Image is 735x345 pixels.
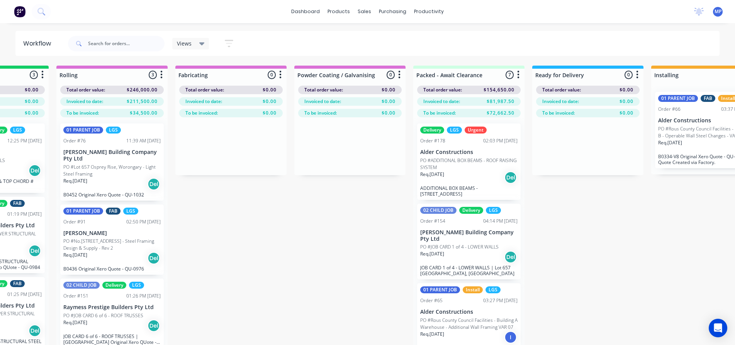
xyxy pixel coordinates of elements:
[420,157,518,171] p: PO #ADDITIONAL BOX BEAMS - ROOF RAISING SYSTEM
[7,137,42,144] div: 12:25 PM [DATE]
[420,297,443,304] div: Order #65
[420,185,518,197] p: ADDITIONAL BOX BEAMS - [STREET_ADDRESS]
[63,319,87,326] p: Req. [DATE]
[148,178,160,190] div: Del
[126,137,161,144] div: 11:39 AM [DATE]
[658,95,698,102] div: 01 PARENT JOB
[177,39,192,47] span: Views
[709,319,727,337] div: Open Intercom Messenger
[542,110,575,117] span: To be invoiced:
[420,244,499,250] p: PO #JOB CARD 1 of 4 - LOWER WALLS
[126,293,161,299] div: 01:26 PM [DATE]
[423,110,456,117] span: To be invoiced:
[465,127,487,134] div: Urgent
[66,86,105,93] span: Total order value:
[66,110,99,117] span: To be invoiced:
[63,266,161,272] p: B0436 Original Xero Quote - QU-0976
[382,86,396,93] span: $0.00
[420,149,518,156] p: Alder Constructions
[130,110,158,117] span: $34,500.00
[484,86,514,93] span: $154,650.00
[63,137,86,144] div: Order #76
[375,6,410,17] div: purchasing
[63,208,103,215] div: 01 PARENT JOB
[463,286,483,293] div: Install
[63,230,161,237] p: [PERSON_NAME]
[504,331,517,343] div: I
[486,207,501,214] div: LGS
[410,6,448,17] div: productivity
[106,127,121,134] div: LGS
[23,39,55,48] div: Workflow
[542,86,581,93] span: Total order value:
[420,127,444,134] div: Delivery
[420,286,460,293] div: 01 PARENT JOB
[63,218,86,225] div: Order #91
[263,98,277,105] span: $0.00
[148,320,160,332] div: Del
[29,325,41,337] div: Del
[63,333,161,345] p: JOB CARD 6 of 6 - ROOF TRUSSES | [GEOGRAPHIC_DATA] Original Xero QUote - QU-0984
[459,207,483,214] div: Delivery
[447,127,462,134] div: LGS
[420,229,518,242] p: [PERSON_NAME] Building Company Pty Ltd
[504,171,517,184] div: Del
[620,110,633,117] span: $0.00
[420,218,445,225] div: Order #154
[106,208,121,215] div: FAB
[63,293,88,299] div: Order #151
[63,282,100,289] div: 02 CHILD JOB
[10,280,25,287] div: FAB
[148,252,160,264] div: Del
[14,6,25,17] img: Factory
[658,106,681,113] div: Order #66
[485,286,501,293] div: LGS
[29,245,41,257] div: Del
[420,265,518,276] p: JOB CARD 1 of 4 - LOWER WALLS | Lot 657 [GEOGRAPHIC_DATA], [GEOGRAPHIC_DATA]
[287,6,324,17] a: dashboard
[127,98,158,105] span: $211,500.00
[185,86,224,93] span: Total order value:
[88,36,165,51] input: Search for orders...
[354,6,375,17] div: sales
[420,250,444,257] p: Req. [DATE]
[102,282,126,289] div: Delivery
[483,297,518,304] div: 03:27 PM [DATE]
[60,123,164,201] div: 01 PARENT JOBLGSOrder #7611:39 AM [DATE][PERSON_NAME] Building Company Pty LtdPO #Lot 657 Osprey ...
[263,110,277,117] span: $0.00
[420,207,457,214] div: 02 CHILD JOB
[63,312,143,319] p: PO #JOB CARD 6 of 6 - ROOF TRUSSES
[420,309,518,315] p: Alder Constructions
[701,95,715,102] div: FAB
[129,282,144,289] div: LGS
[420,317,518,331] p: PO #Rous County Council Facilities - Building A Warehouse - Additional Wall Framing VAR 07
[63,304,161,311] p: Raymess Prestige Builders Pty Ltd
[423,98,460,105] span: Invoiced to date:
[29,164,41,177] div: Del
[10,200,25,207] div: FAB
[483,137,518,144] div: 02:03 PM [DATE]
[63,252,87,259] p: Req. [DATE]
[324,6,354,17] div: products
[417,204,521,280] div: 02 CHILD JOBDeliveryLGSOrder #15404:14 PM [DATE][PERSON_NAME] Building Company Pty LtdPO #JOB CAR...
[423,86,462,93] span: Total order value:
[185,98,222,105] span: Invoiced to date:
[185,110,218,117] span: To be invoiced:
[63,192,161,198] p: B0452 Original Xero Quote - QU-1032
[487,110,514,117] span: $72,662.50
[123,208,138,215] div: LGS
[126,218,161,225] div: 02:50 PM [DATE]
[304,98,341,105] span: Invoiced to date:
[542,98,579,105] span: Invoiced to date:
[63,238,161,252] p: PO #No.[STREET_ADDRESS] - Steel Framing Design & Supply - Rev 2
[63,149,161,162] p: [PERSON_NAME] Building Company Pty Ltd
[304,86,343,93] span: Total order value:
[715,8,721,15] span: MP
[420,331,444,338] p: Req. [DATE]
[487,98,514,105] span: $81,987.50
[417,123,521,200] div: DeliveryLGSUrgentOrder #17802:03 PM [DATE]Alder ConstructionsPO #ADDITIONAL BOX BEAMS - ROOF RAIS...
[25,98,39,105] span: $0.00
[382,110,396,117] span: $0.00
[620,98,633,105] span: $0.00
[25,86,39,93] span: $0.00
